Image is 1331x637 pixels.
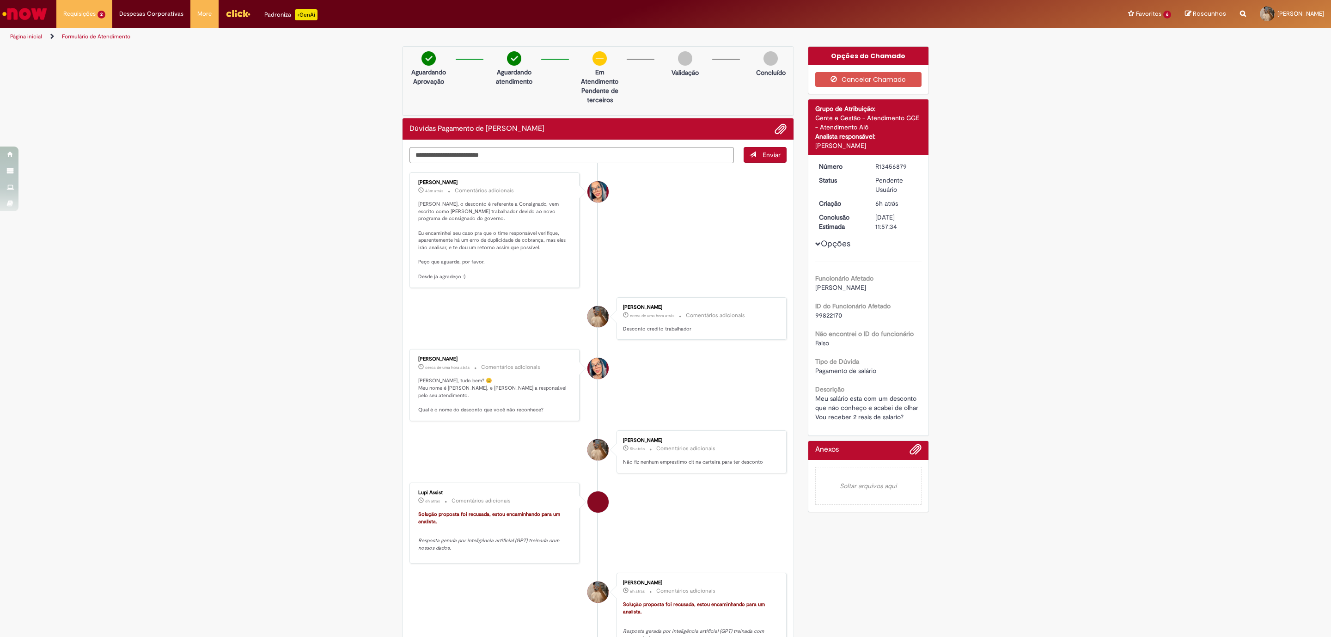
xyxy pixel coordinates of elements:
img: check-circle-green.png [421,51,436,66]
div: [PERSON_NAME] [815,141,922,150]
span: Despesas Corporativas [119,9,183,18]
dt: Conclusão Estimada [812,213,869,231]
p: [PERSON_NAME], o desconto é referente a Consignado, vem escrito como [PERSON_NAME] trabalhador de... [418,201,572,281]
button: Cancelar Chamado [815,72,922,87]
div: Lupi Assist [587,491,609,513]
div: Mauricio Erculano Silva [587,582,609,603]
h2: Anexos [815,446,839,454]
div: [DATE] 11:57:34 [875,213,918,231]
span: Enviar [763,151,781,159]
b: ID do Funcionário Afetado [815,302,891,310]
img: img-circle-grey.png [678,51,692,66]
div: Maira Priscila Da Silva Arnaldo [587,358,609,379]
a: Página inicial [10,33,42,40]
em: Resposta gerada por inteligência artificial (GPT) treinada com nossos dados. [418,537,561,551]
a: Rascunhos [1185,10,1226,18]
p: +GenAi [295,9,317,20]
dt: Número [812,162,869,171]
p: [PERSON_NAME], tudo bem? 😊 Meu nome é [PERSON_NAME], e [PERSON_NAME] a responsável pelo seu atend... [418,377,572,414]
div: Lupi Assist [418,490,572,496]
div: [PERSON_NAME] [418,356,572,362]
p: Validação [672,68,699,77]
b: Tipo de Dúvida [815,357,859,366]
span: More [197,9,212,18]
textarea: Digite sua mensagem aqui... [409,147,734,163]
small: Comentários adicionais [452,497,511,505]
dt: Criação [812,199,869,208]
div: 28/08/2025 10:54:58 [875,199,918,208]
p: Concluído [756,68,786,77]
small: Comentários adicionais [656,587,715,595]
div: Mauricio Erculano Silva [587,439,609,460]
span: 5h atrás [630,446,645,452]
span: Favoritos [1136,9,1161,18]
p: Em Atendimento [577,67,622,86]
div: Analista responsável: [815,132,922,141]
div: Mauricio Erculano Silva [587,306,609,327]
small: Comentários adicionais [455,187,514,195]
dt: Status [812,176,869,185]
span: [PERSON_NAME] [1277,10,1324,18]
p: Pendente de terceiros [577,86,622,104]
span: 6 [1163,11,1171,18]
font: Solução proposta foi recusada, estou encaminhando para um analista. [623,601,766,615]
span: Rascunhos [1193,9,1226,18]
div: Grupo de Atribuição: [815,104,922,113]
span: 43m atrás [425,188,443,194]
span: cerca de uma hora atrás [425,365,470,370]
em: Soltar arquivos aqui [815,467,922,505]
div: [PERSON_NAME] [623,580,777,586]
div: Opções do Chamado [808,47,929,65]
div: [PERSON_NAME] [418,180,572,185]
p: Não fiz nenhum emprestimo clt na carteira para ter desconto [623,459,777,466]
font: Solução proposta foi recusada, estou encaminhando para um analista. [418,511,562,525]
span: 99822170 [815,311,842,319]
ul: Trilhas de página [7,28,880,45]
span: Pagamento de salário [815,367,876,375]
div: [PERSON_NAME] [623,305,777,310]
img: check-circle-green.png [507,51,521,66]
time: 28/08/2025 10:54:58 [875,199,898,208]
span: [PERSON_NAME] [815,283,866,292]
h2: Dúvidas Pagamento de Salário Histórico de tíquete [409,125,544,133]
span: 6h atrás [425,498,440,504]
span: 2 [98,11,105,18]
b: Não encontrei o ID do funcionário [815,330,914,338]
span: 6h atrás [630,588,645,594]
img: click_logo_yellow_360x200.png [226,6,250,20]
small: Comentários adicionais [686,312,745,319]
div: R13456879 [875,162,918,171]
time: 28/08/2025 15:40:06 [630,313,674,318]
button: Enviar [744,147,787,163]
time: 28/08/2025 15:37:52 [425,365,470,370]
div: Maira Priscila Da Silva Arnaldo [587,181,609,202]
time: 28/08/2025 11:57:20 [630,446,645,452]
div: [PERSON_NAME] [623,438,777,443]
div: Padroniza [264,9,317,20]
time: 28/08/2025 16:23:18 [425,188,443,194]
img: img-circle-grey.png [763,51,778,66]
div: Pendente Usuário [875,176,918,194]
button: Adicionar anexos [775,123,787,135]
img: ServiceNow [1,5,49,23]
span: Requisições [63,9,96,18]
small: Comentários adicionais [656,445,715,453]
span: cerca de uma hora atrás [630,313,674,318]
b: Funcionário Afetado [815,274,873,282]
time: 28/08/2025 10:55:26 [630,588,645,594]
p: Aguardando Aprovação [406,67,451,86]
span: Meu salário esta com um desconto que não conheço e acabei de olhar Vou receber 2 reais de salario? [815,394,920,421]
span: 6h atrás [875,199,898,208]
p: Desconto credito trabalhador [623,325,777,333]
b: Descrição [815,385,844,393]
p: Aguardando atendimento [492,67,537,86]
small: Comentários adicionais [481,363,540,371]
time: 28/08/2025 10:55:27 [425,498,440,504]
span: Falso [815,339,829,347]
a: Formulário de Atendimento [62,33,130,40]
img: circle-minus.png [592,51,607,66]
div: Gente e Gestão - Atendimento GGE - Atendimento Alô [815,113,922,132]
button: Adicionar anexos [910,443,922,460]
